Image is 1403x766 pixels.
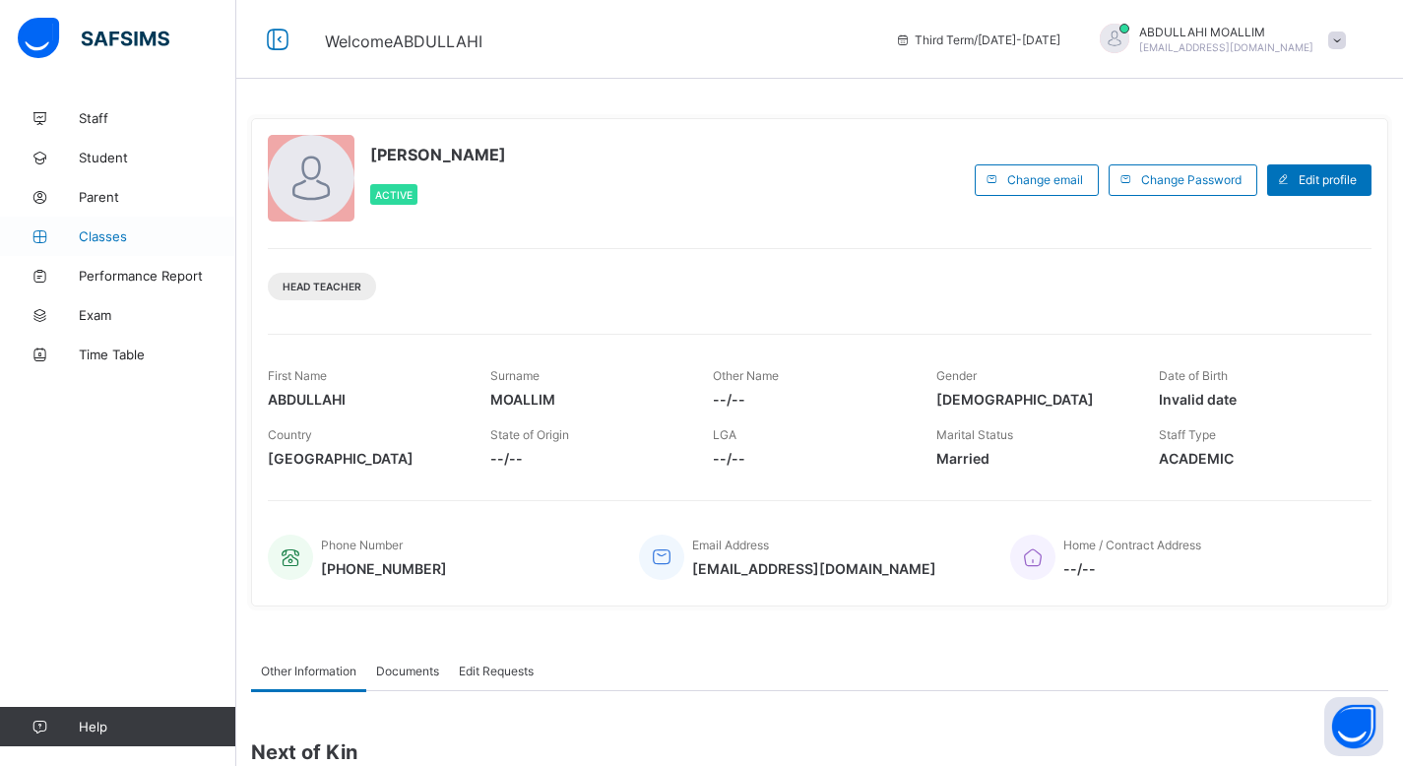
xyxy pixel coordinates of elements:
[268,427,312,442] span: Country
[79,189,236,205] span: Parent
[490,368,540,383] span: Surname
[79,719,235,734] span: Help
[1299,172,1357,187] span: Edit profile
[459,664,534,678] span: Edit Requests
[79,150,236,165] span: Student
[713,450,906,467] span: --/--
[376,664,439,678] span: Documents
[895,32,1060,47] span: session/term information
[268,391,461,408] span: ABDULLAHI
[325,32,482,51] span: Welcome ABDULLAHI
[1139,41,1313,53] span: [EMAIL_ADDRESS][DOMAIN_NAME]
[1063,538,1201,552] span: Home / Contract Address
[1080,24,1356,56] div: ABDULLAHIMOALLIM
[375,189,413,201] span: Active
[283,281,361,292] span: Head Teacher
[79,268,236,284] span: Performance Report
[692,560,936,577] span: [EMAIL_ADDRESS][DOMAIN_NAME]
[1063,560,1201,577] span: --/--
[79,347,236,362] span: Time Table
[261,664,356,678] span: Other Information
[713,391,906,408] span: --/--
[251,740,1388,764] span: Next of Kin
[1324,697,1383,756] button: Open asap
[692,538,769,552] span: Email Address
[321,560,447,577] span: [PHONE_NUMBER]
[1141,172,1242,187] span: Change Password
[268,450,461,467] span: [GEOGRAPHIC_DATA]
[713,427,736,442] span: LGA
[18,18,169,59] img: safsims
[490,450,683,467] span: --/--
[713,368,779,383] span: Other Name
[79,110,236,126] span: Staff
[268,368,327,383] span: First Name
[936,450,1129,467] span: Married
[936,368,977,383] span: Gender
[1139,25,1313,39] span: ABDULLAHI MOALLIM
[936,427,1013,442] span: Marital Status
[370,145,506,164] span: [PERSON_NAME]
[321,538,403,552] span: Phone Number
[1159,450,1352,467] span: ACADEMIC
[490,427,569,442] span: State of Origin
[1159,427,1216,442] span: Staff Type
[1159,391,1352,408] span: Invalid date
[1159,368,1228,383] span: Date of Birth
[490,391,683,408] span: MOALLIM
[1007,172,1083,187] span: Change email
[936,391,1129,408] span: [DEMOGRAPHIC_DATA]
[79,307,236,323] span: Exam
[79,228,236,244] span: Classes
